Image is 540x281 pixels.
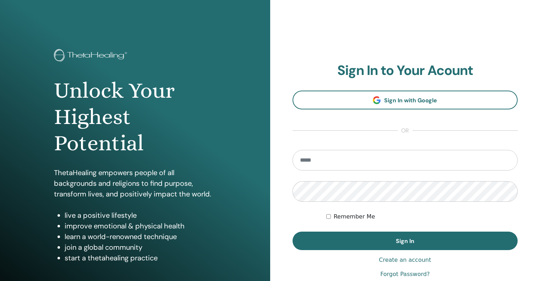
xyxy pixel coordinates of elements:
li: live a positive lifestyle [65,210,216,221]
span: Sign In with Google [384,97,437,104]
a: Create an account [379,256,431,264]
span: or [398,126,413,135]
div: Keep me authenticated indefinitely or until I manually logout [326,212,518,221]
button: Sign In [293,232,518,250]
li: join a global community [65,242,216,253]
li: start a thetahealing practice [65,253,216,263]
h1: Unlock Your Highest Potential [54,77,216,157]
li: learn a world-renowned technique [65,231,216,242]
span: Sign In [396,237,414,245]
h2: Sign In to Your Acount [293,63,518,79]
p: ThetaHealing empowers people of all backgrounds and religions to find purpose, transform lives, a... [54,167,216,199]
label: Remember Me [334,212,375,221]
li: improve emotional & physical health [65,221,216,231]
a: Forgot Password? [380,270,430,279]
a: Sign In with Google [293,91,518,109]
